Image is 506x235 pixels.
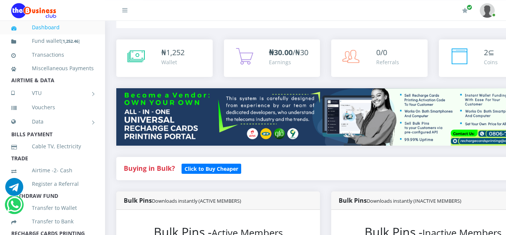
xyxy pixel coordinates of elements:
[11,3,56,18] img: Logo
[161,47,185,58] div: ₦
[269,58,308,66] div: Earnings
[484,58,498,66] div: Coins
[11,19,94,36] a: Dashboard
[11,99,94,116] a: Vouchers
[61,38,80,44] small: [ ]
[11,32,94,50] a: Fund wallet[1,252.46]
[5,184,23,196] a: Chat for support
[185,165,238,172] b: Click to Buy Cheaper
[269,47,308,57] span: /₦30
[467,5,472,10] span: Renew/Upgrade Subscription
[11,138,94,155] a: Cable TV, Electricity
[11,84,94,102] a: VTU
[152,197,241,204] small: Downloads instantly (ACTIVE MEMBERS)
[224,39,320,77] a: ₦30.00/₦30 Earnings
[182,164,241,173] a: Click to Buy Cheaper
[462,8,468,14] i: Renew/Upgrade Subscription
[166,47,185,57] span: 1,252
[376,47,387,57] span: 0/0
[124,164,175,173] strong: Buying in Bulk?
[11,46,94,63] a: Transactions
[376,58,399,66] div: Referrals
[484,47,498,58] div: ⊆
[331,39,428,77] a: 0/0 Referrals
[480,3,495,18] img: User
[484,47,488,57] span: 2
[116,39,213,77] a: ₦1,252 Wallet
[11,213,94,230] a: Transfer to Bank
[11,162,94,179] a: Airtime -2- Cash
[339,196,461,205] strong: Bulk Pins
[11,199,94,217] a: Transfer to Wallet
[7,201,22,214] a: Chat for support
[161,58,185,66] div: Wallet
[11,112,94,131] a: Data
[124,196,241,205] strong: Bulk Pins
[11,175,94,193] a: Register a Referral
[367,197,461,204] small: Downloads instantly (INACTIVE MEMBERS)
[460,14,492,22] a: Dashboard
[269,47,293,57] b: ₦30.00
[11,60,94,77] a: Miscellaneous Payments
[63,38,78,44] b: 1,252.46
